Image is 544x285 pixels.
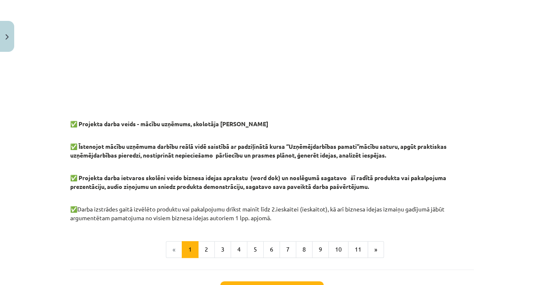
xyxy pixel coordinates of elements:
nav: Page navigation example [70,241,474,258]
button: 6 [263,241,280,258]
button: 11 [348,241,368,258]
img: icon-close-lesson-0947bae3869378f0d4975bcd49f059093ad1ed9edebbc8119c70593378902aed.svg [5,34,9,40]
b: Projekta darba ietvaros skolēni veido biznesa idejas aprakstu (word dok) un noslēgumā sagatavo šī... [70,174,446,190]
button: 2 [198,241,215,258]
p: ✅ [70,133,474,160]
p: ✅ Darba izstrādes gaitā izvēlēto produktu vai pakalpojumu drīkst mainīt līdz 2.ieskaitei (ieskait... [70,196,474,222]
button: 10 [328,241,348,258]
b: Projekta darba veids - mācību uzņēmums, skolotāja [PERSON_NAME] [79,120,268,127]
button: 3 [214,241,231,258]
p: ✅ [70,165,474,191]
button: 4 [231,241,247,258]
button: 1 [182,241,198,258]
p: ✅ [70,111,474,128]
button: 7 [280,241,296,258]
button: » [368,241,384,258]
button: 5 [247,241,264,258]
button: 9 [312,241,329,258]
b: Īstenojot mācību uzņēmuma darbību reālā vidē saistībā ar padziļinātā kursa “Uzņēmējdarbības pamat... [70,142,447,159]
button: 8 [296,241,313,258]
